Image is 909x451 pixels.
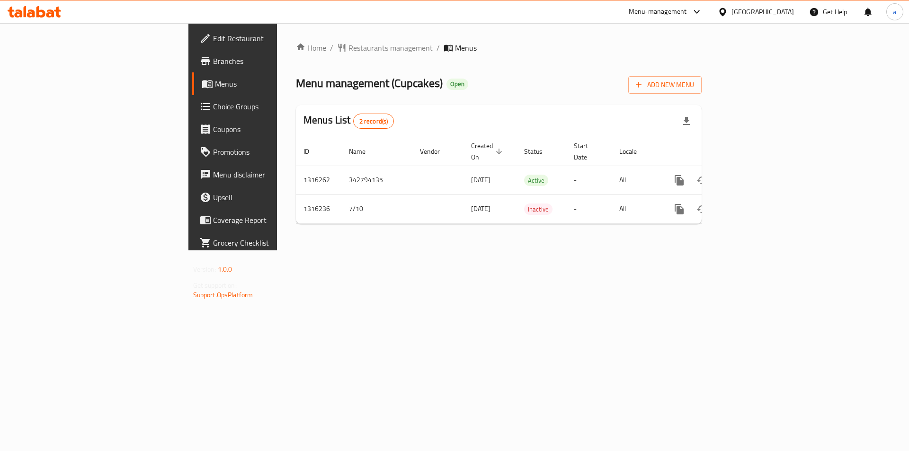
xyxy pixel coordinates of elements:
span: Name [349,146,378,157]
div: Menu-management [629,6,687,18]
span: 1.0.0 [218,263,232,275]
span: Promotions [213,146,333,158]
a: Edit Restaurant [192,27,340,50]
span: Grocery Checklist [213,237,333,248]
button: Add New Menu [628,76,702,94]
span: Menus [455,42,477,53]
a: Coverage Report [192,209,340,231]
a: Choice Groups [192,95,340,118]
table: enhanced table [296,137,766,224]
button: Change Status [691,169,713,192]
td: 7/10 [341,195,412,223]
a: Promotions [192,141,340,163]
button: more [668,169,691,192]
td: All [612,195,660,223]
span: Inactive [524,204,553,215]
span: Menus [215,78,333,89]
button: Change Status [691,198,713,221]
span: Vendor [420,146,452,157]
th: Actions [660,137,766,166]
li: / [437,42,440,53]
a: Restaurants management [337,42,433,53]
td: All [612,166,660,195]
nav: breadcrumb [296,42,702,53]
a: Coupons [192,118,340,141]
td: - [566,166,612,195]
span: Choice Groups [213,101,333,112]
span: Open [446,80,468,88]
div: Total records count [353,114,394,129]
span: Menu management ( Cupcakes ) [296,72,443,94]
td: 342794135 [341,166,412,195]
span: 2 record(s) [354,117,394,126]
div: [GEOGRAPHIC_DATA] [731,7,794,17]
span: Add New Menu [636,79,694,91]
h2: Menus List [303,113,394,129]
span: Active [524,175,548,186]
span: Menu disclaimer [213,169,333,180]
a: Support.OpsPlatform [193,289,253,301]
td: - [566,195,612,223]
span: Locale [619,146,649,157]
span: Edit Restaurant [213,33,333,44]
a: Upsell [192,186,340,209]
div: Export file [675,110,698,133]
span: Start Date [574,140,600,163]
span: Version: [193,263,216,275]
div: Open [446,79,468,90]
a: Branches [192,50,340,72]
span: Coverage Report [213,214,333,226]
span: Created On [471,140,505,163]
span: Branches [213,55,333,67]
span: Restaurants management [348,42,433,53]
span: Coupons [213,124,333,135]
button: more [668,198,691,221]
span: Get support on: [193,279,237,292]
a: Menus [192,72,340,95]
a: Grocery Checklist [192,231,340,254]
span: ID [303,146,321,157]
span: [DATE] [471,203,490,215]
span: Status [524,146,555,157]
span: a [893,7,896,17]
span: Upsell [213,192,333,203]
span: [DATE] [471,174,490,186]
a: Menu disclaimer [192,163,340,186]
